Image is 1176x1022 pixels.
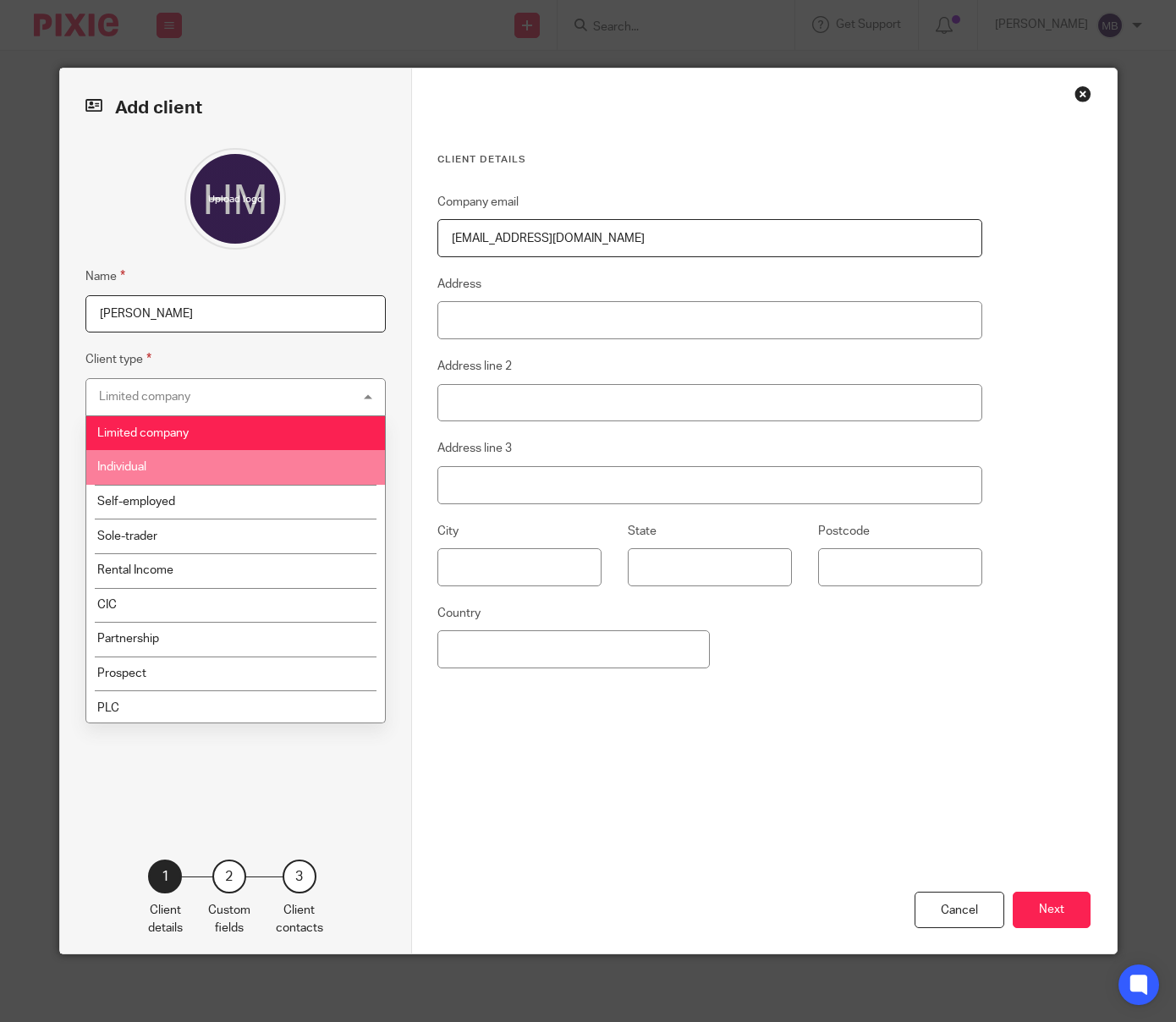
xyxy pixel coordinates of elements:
span: CIC [97,599,117,611]
label: City [437,523,459,540]
button: Next [1013,892,1091,928]
span: Rental Income [97,564,173,576]
p: Client contacts [276,902,323,937]
span: Limited company [97,427,189,439]
label: Company email [437,194,519,211]
h2: Add client [85,94,386,123]
label: Address line 3 [437,440,512,457]
label: Address line 2 [437,358,512,375]
div: 3 [283,860,316,893]
label: Address [437,276,481,293]
span: Sole-trader [97,530,157,542]
span: Prospect [97,668,146,679]
div: Limited company [99,391,190,403]
div: 1 [148,860,182,893]
span: Self-employed [97,496,175,508]
p: Custom fields [208,902,250,937]
div: 2 [212,860,246,893]
label: Client type [85,349,151,369]
label: Name [85,266,125,286]
label: State [628,523,657,540]
label: Postcode [818,523,870,540]
span: Partnership [97,633,159,645]
span: Individual [97,461,146,473]
h3: Client details [437,153,982,167]
span: PLC [97,702,119,714]
div: Cancel [915,892,1004,928]
div: Close this dialog window [1074,85,1091,102]
p: Client details [148,902,183,937]
label: Country [437,605,481,622]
